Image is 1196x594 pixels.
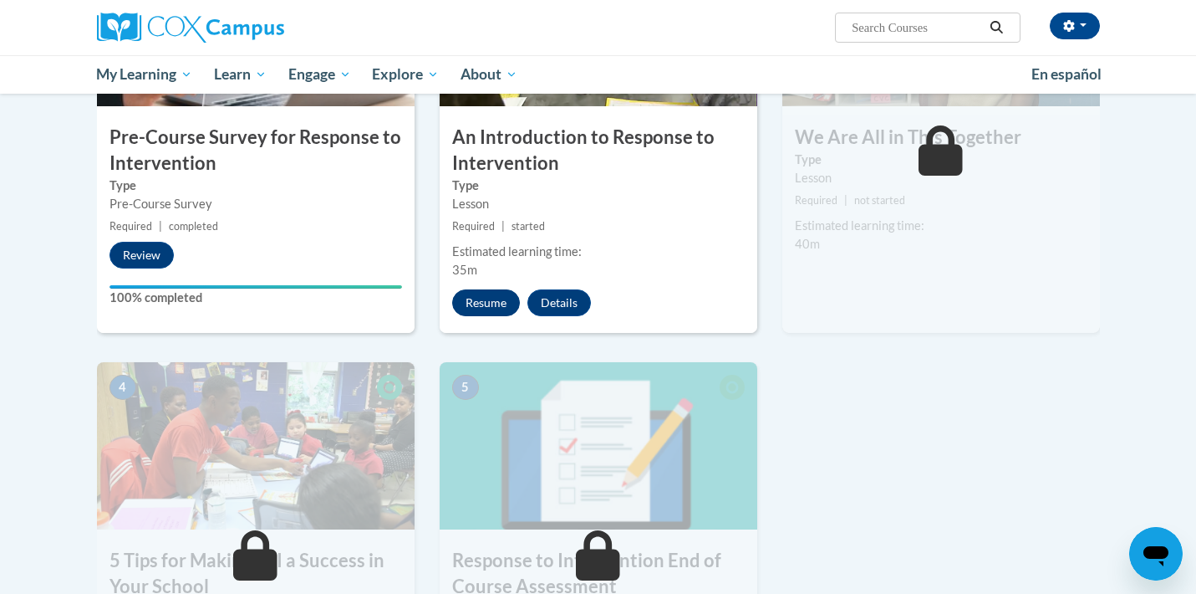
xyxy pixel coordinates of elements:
[795,194,837,207] span: Required
[109,375,136,400] span: 4
[452,243,745,261] div: Estimated learning time:
[452,375,479,400] span: 5
[109,195,402,213] div: Pre-Course Survey
[452,220,495,233] span: Required
[169,220,218,233] span: completed
[1031,65,1102,83] span: En español
[1129,527,1183,581] iframe: Button to launch messaging window
[450,55,528,94] a: About
[452,263,477,277] span: 35m
[109,285,402,289] div: Your progress
[795,151,1087,169] label: Type
[795,237,820,251] span: 40m
[440,362,757,530] img: Course Image
[109,242,174,269] button: Review
[203,55,277,94] a: Learn
[96,64,192,84] span: My Learning
[782,125,1100,151] h3: We Are All in This Together
[461,64,517,84] span: About
[844,194,847,207] span: |
[97,362,415,530] img: Course Image
[501,220,505,233] span: |
[97,125,415,177] h3: Pre-Course Survey for Response to Intervention
[288,64,351,84] span: Engage
[109,220,152,233] span: Required
[854,194,905,207] span: not started
[511,220,545,233] span: started
[72,55,1125,94] div: Main menu
[452,195,745,213] div: Lesson
[850,18,984,38] input: Search Courses
[97,13,415,43] a: Cox Campus
[109,289,402,307] label: 100% completed
[440,125,757,177] h3: An Introduction to Response to Intervention
[86,55,204,94] a: My Learning
[277,55,362,94] a: Engage
[372,64,439,84] span: Explore
[159,220,162,233] span: |
[109,177,402,195] label: Type
[361,55,450,94] a: Explore
[984,18,1009,38] button: Search
[452,289,520,316] button: Resume
[1050,13,1100,39] button: Account Settings
[1020,57,1112,92] a: En español
[97,13,284,43] img: Cox Campus
[214,64,267,84] span: Learn
[795,169,1087,187] div: Lesson
[527,289,591,316] button: Details
[795,217,1087,235] div: Estimated learning time:
[452,177,745,195] label: Type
